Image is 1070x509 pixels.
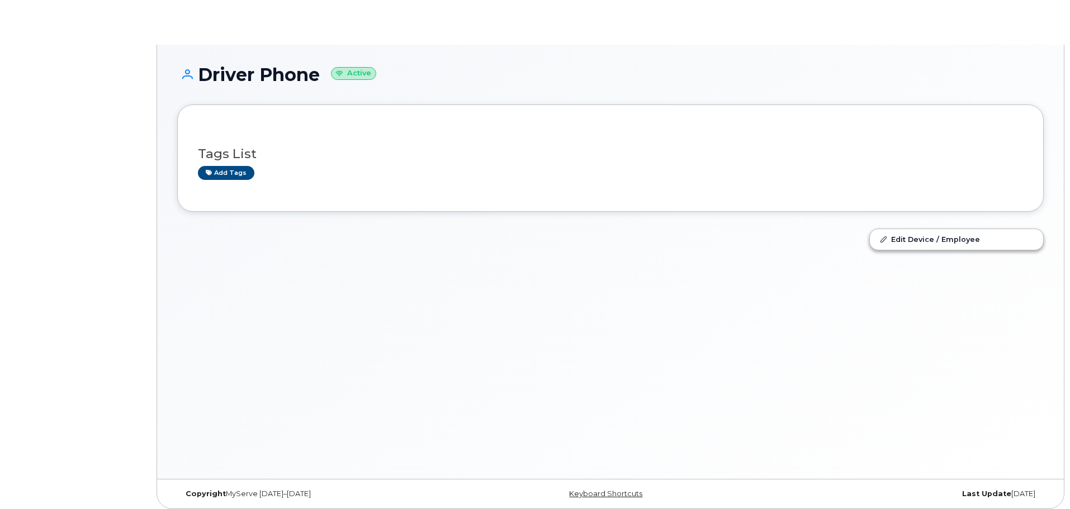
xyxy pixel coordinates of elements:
[755,489,1044,498] div: [DATE]
[177,65,1044,84] h1: Driver Phone
[331,67,376,80] small: Active
[177,489,466,498] div: MyServe [DATE]–[DATE]
[962,489,1011,498] strong: Last Update
[186,489,226,498] strong: Copyright
[198,147,1023,161] h3: Tags List
[870,229,1043,249] a: Edit Device / Employee
[569,489,642,498] a: Keyboard Shortcuts
[198,166,254,180] a: Add tags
